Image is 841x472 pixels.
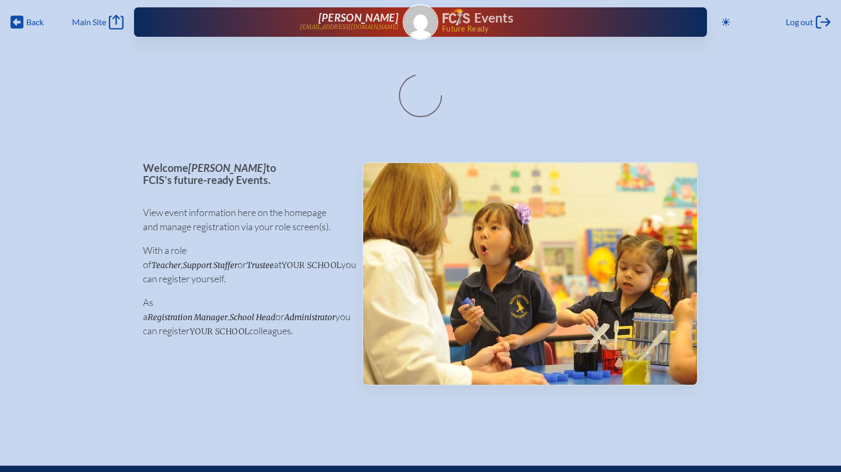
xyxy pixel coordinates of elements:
[151,260,181,270] span: Teacher
[282,260,341,270] span: your school
[148,312,228,322] span: Registration Manager
[300,24,398,30] p: [EMAIL_ADDRESS][DOMAIN_NAME]
[143,162,345,186] p: Welcome to FCIS’s future-ready Events.
[183,260,238,270] span: Support Staffer
[190,326,249,336] span: your school
[143,206,345,234] p: View event information here on the homepage and manage registration via your role screen(s).
[247,260,274,270] span: Trustee
[319,11,398,24] span: [PERSON_NAME]
[72,17,106,27] span: Main Site
[363,163,697,385] img: Events
[143,295,345,338] p: As a , or you can register colleagues.
[168,12,398,33] a: [PERSON_NAME][EMAIL_ADDRESS][DOMAIN_NAME]
[143,243,345,286] p: With a role of , or at you can register yourself.
[230,312,275,322] span: School Head
[443,8,673,33] div: FCIS Events — Future ready
[188,161,266,174] span: [PERSON_NAME]
[442,25,673,33] span: Future Ready
[72,15,124,29] a: Main Site
[284,312,335,322] span: Administrator
[404,5,437,39] img: Gravatar
[403,4,438,40] a: Gravatar
[786,17,813,27] span: Log out
[26,17,44,27] span: Back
